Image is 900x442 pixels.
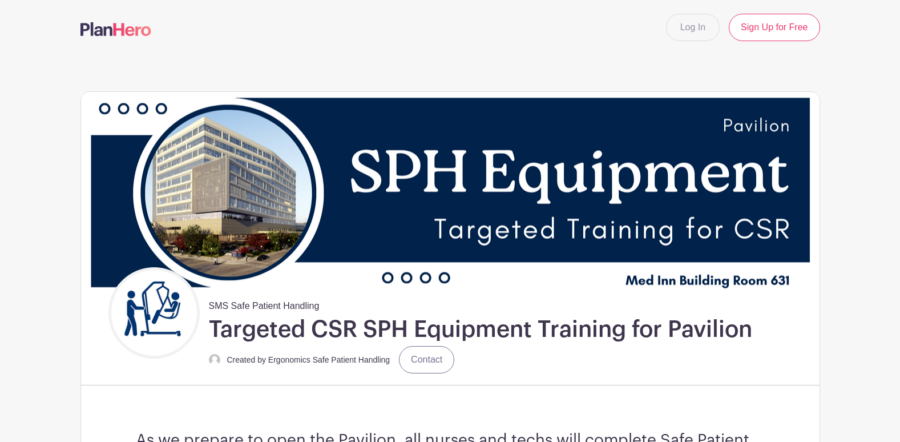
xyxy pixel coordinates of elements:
[227,355,390,364] small: Created by Ergonomics Safe Patient Handling
[209,295,320,313] span: SMS Safe Patient Handling
[209,315,752,344] h1: Targeted CSR SPH Equipment Training for Pavilion
[399,346,454,373] a: Contact
[209,354,220,365] img: default-ce2991bfa6775e67f084385cd625a349d9dcbb7a52a09fb2fda1e96e2d18dcdb.png
[666,14,720,41] a: Log In
[111,270,197,356] img: Untitled%20design.png
[729,14,820,41] a: Sign Up for Free
[81,92,820,295] img: event_banner_9855.png
[80,22,151,36] img: logo-507f7623f17ff9eddc593b1ce0a138ce2505c220e1c5a4e2b4648c50719b7d32.svg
